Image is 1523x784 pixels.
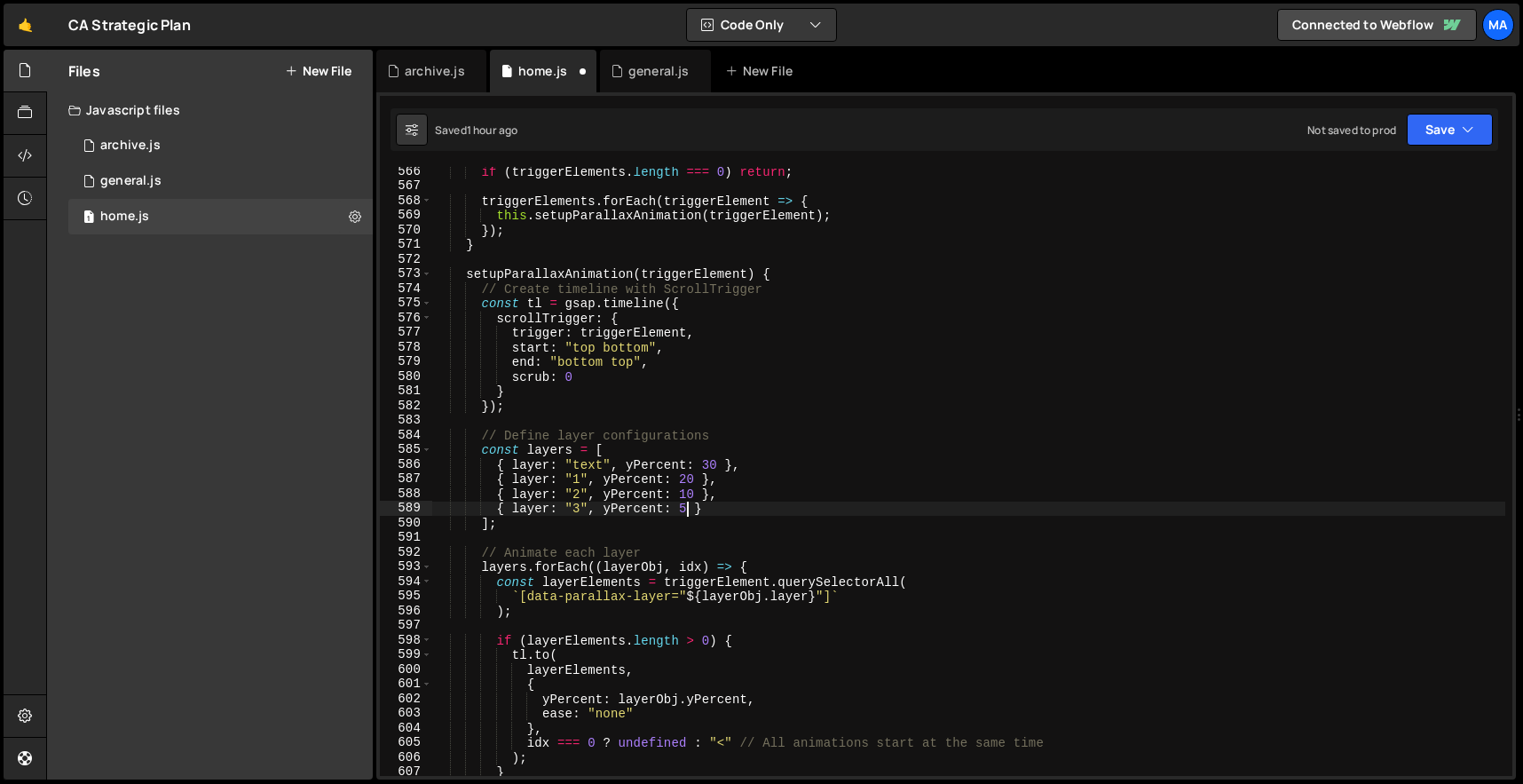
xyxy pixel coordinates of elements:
[380,487,432,502] div: 588
[380,647,432,662] div: 599
[380,340,432,355] div: 578
[405,62,465,80] div: archive.js
[380,281,432,297] div: 574
[380,413,432,428] div: 583
[100,138,161,154] div: archive.js
[1277,9,1477,41] a: Connected to Webflow
[380,633,432,648] div: 598
[380,194,432,209] div: 568
[380,399,432,414] div: 582
[380,501,432,516] div: 589
[380,735,432,750] div: 605
[380,721,432,736] div: 604
[380,164,432,179] div: 566
[467,123,518,138] div: 1 hour ago
[380,764,432,780] div: 607
[380,311,432,326] div: 576
[380,325,432,340] div: 577
[380,559,432,574] div: 593
[380,178,432,194] div: 567
[725,62,800,80] div: New File
[380,545,432,560] div: 592
[380,604,432,619] div: 596
[68,14,191,36] div: CA Strategic Plan
[380,692,432,707] div: 602
[435,123,517,138] div: Saved
[380,457,432,472] div: 586
[380,266,432,281] div: 573
[380,223,432,238] div: 570
[1482,9,1514,41] a: Ma
[4,4,47,46] a: 🤙
[380,750,432,765] div: 606
[68,61,100,81] h2: Files
[380,369,432,384] div: 580
[687,9,836,41] button: Code Only
[628,62,690,80] div: general.js
[380,296,432,311] div: 575
[68,128,373,163] div: 17131/47521.js
[380,252,432,267] div: 572
[1307,123,1396,138] div: Not saved to prod
[100,209,149,225] div: home.js
[380,662,432,677] div: 600
[380,706,432,721] div: 603
[68,199,373,234] div: 17131/47267.js
[380,237,432,252] div: 571
[380,442,432,457] div: 585
[380,677,432,692] div: 601
[285,64,351,78] button: New File
[47,92,373,128] div: Javascript files
[380,384,432,399] div: 581
[68,163,373,199] div: 17131/47264.js
[380,589,432,604] div: 595
[380,471,432,487] div: 587
[100,173,162,189] div: general.js
[380,530,432,545] div: 591
[380,208,432,223] div: 569
[83,211,94,226] span: 1
[380,354,432,369] div: 579
[380,516,432,531] div: 590
[380,428,432,443] div: 584
[1407,114,1493,146] button: Save
[380,618,432,633] div: 597
[380,574,432,590] div: 594
[518,62,567,80] div: home.js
